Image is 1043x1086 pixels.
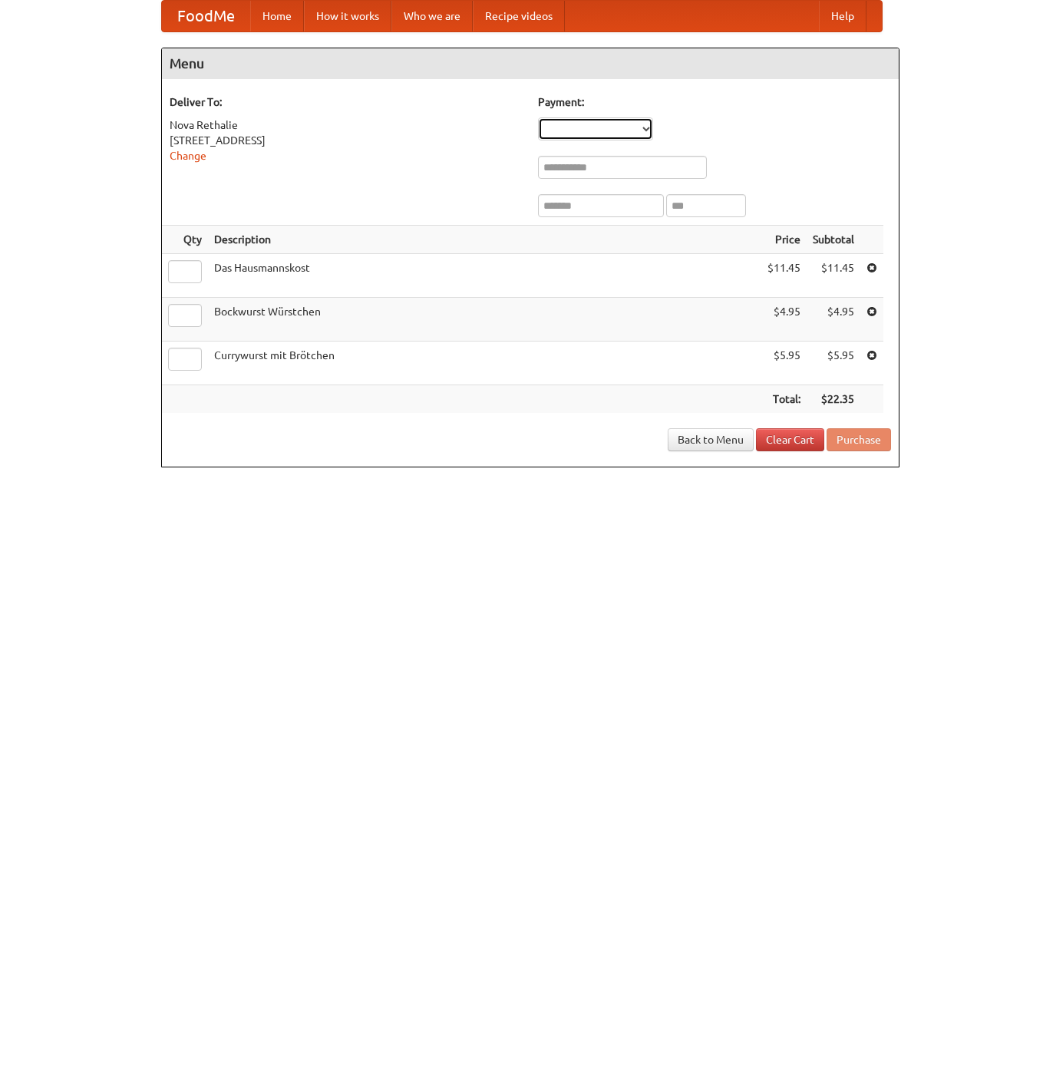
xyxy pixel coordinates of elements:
[170,150,206,162] a: Change
[473,1,565,31] a: Recipe videos
[827,428,891,451] button: Purchase
[761,385,807,414] th: Total:
[756,428,824,451] a: Clear Cart
[170,133,523,148] div: [STREET_ADDRESS]
[807,226,860,254] th: Subtotal
[761,342,807,385] td: $5.95
[761,298,807,342] td: $4.95
[807,385,860,414] th: $22.35
[761,254,807,298] td: $11.45
[170,94,523,110] h5: Deliver To:
[170,117,523,133] div: Nova Rethalie
[668,428,754,451] a: Back to Menu
[807,254,860,298] td: $11.45
[162,48,899,79] h4: Menu
[807,298,860,342] td: $4.95
[162,226,208,254] th: Qty
[807,342,860,385] td: $5.95
[538,94,891,110] h5: Payment:
[304,1,391,31] a: How it works
[162,1,250,31] a: FoodMe
[250,1,304,31] a: Home
[208,226,761,254] th: Description
[819,1,866,31] a: Help
[761,226,807,254] th: Price
[208,254,761,298] td: Das Hausmannskost
[208,298,761,342] td: Bockwurst Würstchen
[208,342,761,385] td: Currywurst mit Brötchen
[391,1,473,31] a: Who we are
